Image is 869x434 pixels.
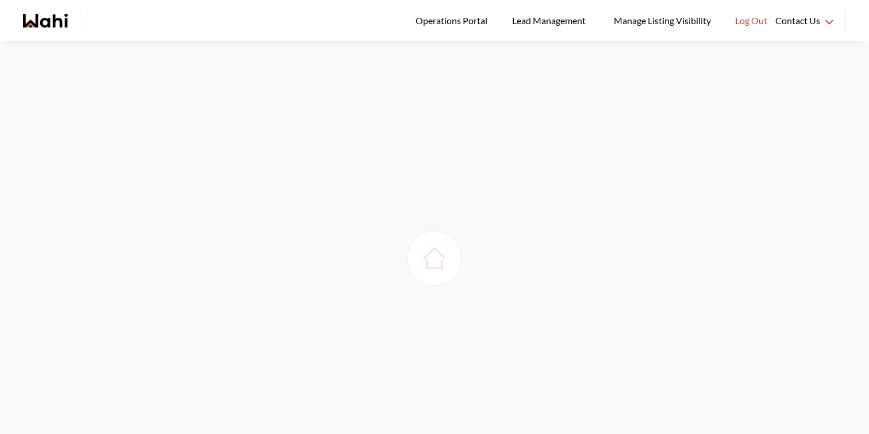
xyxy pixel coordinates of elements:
span: Lead Management [512,13,590,28]
span: Log Out [735,13,767,28]
img: loading house image [418,242,451,274]
span: Operations Portal [416,13,491,28]
a: Wahi homepage [23,14,68,28]
span: Manage Listing Visibility [610,13,714,28]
